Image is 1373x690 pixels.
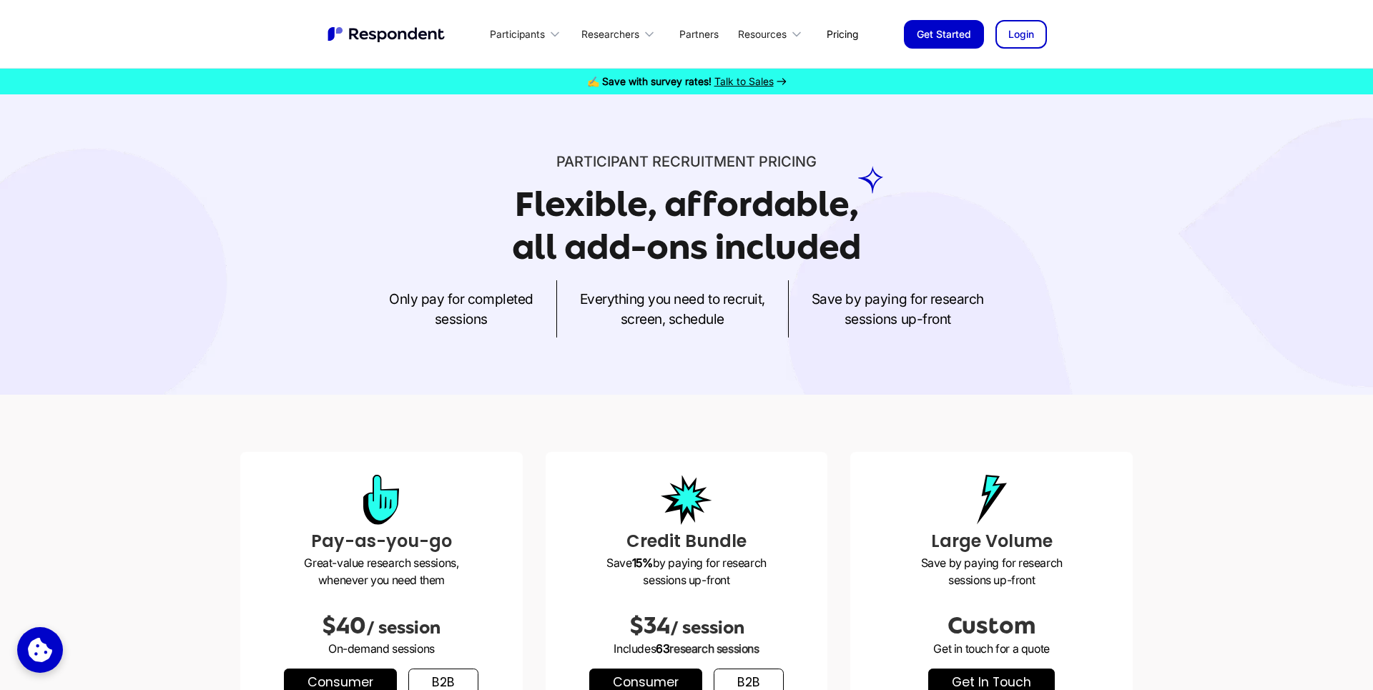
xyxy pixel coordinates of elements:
[557,554,817,588] p: Save by paying for research sessions up-front
[759,153,817,170] span: PRICING
[629,613,670,639] span: $34
[812,289,984,329] p: Save by paying for research sessions up-front
[326,25,448,44] img: Untitled UI logotext
[366,618,441,638] span: / session
[656,641,669,656] span: 63
[490,27,545,41] div: Participants
[738,27,787,41] div: Resources
[482,17,574,51] div: Participants
[904,20,984,49] a: Get Started
[252,640,511,657] p: On-demand sessions
[322,613,366,639] span: $40
[862,554,1121,588] p: Save by paying for research sessions up-front
[389,289,533,329] p: Only pay for completed sessions
[815,17,870,51] a: Pricing
[862,528,1121,554] h3: Large Volume
[326,25,448,44] a: home
[632,556,653,570] strong: 15%
[669,641,759,656] span: research sessions
[556,153,755,170] span: Participant recruitment
[714,75,774,87] span: Talk to Sales
[557,640,817,657] p: Includes
[574,17,668,51] div: Researchers
[587,75,712,87] strong: ✍️ Save with survey rates!
[862,640,1121,657] p: Get in touch for a quote
[668,17,730,51] a: Partners
[581,27,639,41] div: Researchers
[557,528,817,554] h3: Credit Bundle
[512,184,861,267] h1: Flexible, affordable, all add-ons included
[252,528,511,554] h3: Pay-as-you-go
[580,289,765,329] p: Everything you need to recruit, screen, schedule
[995,20,1047,49] a: Login
[670,618,744,638] span: / session
[948,613,1035,639] span: Custom
[252,554,511,588] p: Great-value research sessions, whenever you need them
[730,17,815,51] div: Resources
